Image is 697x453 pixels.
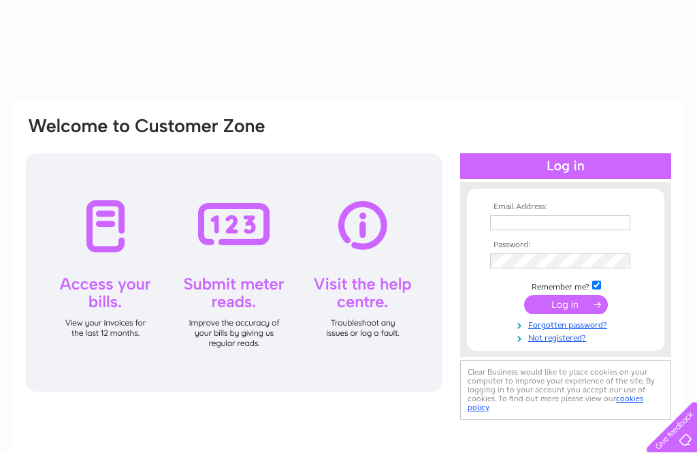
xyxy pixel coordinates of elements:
[487,279,645,292] td: Remember me?
[524,295,608,314] input: Submit
[468,394,643,412] a: cookies policy
[460,360,671,420] div: Clear Business would like to place cookies on your computer to improve your experience of the sit...
[487,240,645,250] th: Password:
[490,317,645,330] a: Forgotten password?
[490,330,645,343] a: Not registered?
[487,202,645,212] th: Email Address:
